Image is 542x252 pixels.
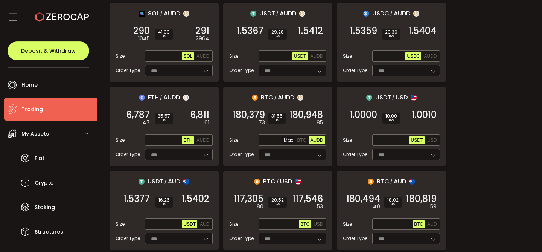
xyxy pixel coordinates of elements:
span: AUD [168,177,180,186]
i: BPS [385,118,397,123]
span: Order Type [229,235,254,242]
span: AUDD [278,93,294,102]
button: AUDD [309,52,324,60]
span: Order Type [343,151,367,158]
span: 35.57 [158,114,170,118]
span: AUDD [424,53,437,59]
span: Order Type [116,67,140,74]
em: .40 [372,203,380,211]
span: 117,305 [234,195,263,203]
span: BTC [297,137,306,143]
em: .85 [315,119,323,127]
span: USD [396,93,408,102]
span: USDT [259,9,275,18]
img: usdt_portfolio.svg [250,11,256,17]
span: 1.5402 [182,195,209,203]
span: Order Type [229,151,254,158]
span: AUDD [164,9,180,18]
span: 290 [133,27,150,35]
button: USD [426,136,438,144]
span: AUDD [163,93,180,102]
em: / [160,10,163,17]
span: Order Type [229,67,254,74]
button: BTC [413,220,425,228]
span: Size [343,53,352,60]
span: 180,819 [406,195,437,203]
span: 6,787 [126,111,150,119]
img: usd_portfolio.svg [295,179,301,185]
span: AUDD [196,137,209,143]
em: .61 [203,119,209,127]
button: USD [312,220,324,228]
span: Size [343,137,352,144]
span: Size [343,221,352,228]
span: USDT [148,177,163,186]
img: zuPXiwguUFiBOIQyqLOiXsnnNitlx7q4LCwEbLHADjIpTka+Lip0HH8D0VTrd02z+wEAAAAASUVORK5CYII= [183,11,189,17]
span: 16.26 [158,198,170,202]
span: 1.0000 [350,111,377,119]
img: usd_portfolio.svg [411,95,417,101]
i: BPS [385,34,397,39]
button: USDC [405,52,421,60]
span: BTC [300,221,309,227]
span: Size [116,53,125,60]
span: Crypto [35,177,54,188]
span: AUD [200,221,209,227]
span: USDT [411,137,423,143]
img: zuPXiwguUFiBOIQyqLOiXsnnNitlx7q4LCwEbLHADjIpTka+Lip0HH8D0VTrd02z+wEAAAAASUVORK5CYII= [299,11,305,17]
span: 1.0010 [412,111,437,119]
span: Size [229,53,238,60]
span: 31.55 [271,114,283,118]
img: btc_portfolio.svg [252,95,258,101]
span: AUDD [310,137,323,143]
button: AUDD [195,136,211,144]
i: BPS [158,118,170,123]
img: eth_portfolio.svg [139,95,145,101]
span: Max [282,137,295,144]
span: AUDD [196,53,209,59]
button: AUDD [195,52,211,60]
span: 1.5359 [350,27,377,35]
span: Size [229,221,238,228]
em: / [390,178,393,185]
span: 29.28 [271,30,284,34]
span: USDT [294,53,306,59]
span: 1.5367 [237,27,263,35]
img: aud_portfolio.svg [409,179,415,185]
img: usdc_portfolio.svg [363,11,369,17]
span: My Assets [21,128,49,139]
img: zuPXiwguUFiBOIQyqLOiXsnnNitlx7q4LCwEbLHADjIpTka+Lip0HH8D0VTrd02z+wEAAAAASUVORK5CYII= [413,11,419,17]
span: USDT [375,93,391,102]
span: ETH [148,93,159,102]
span: 1.5404 [408,27,437,35]
span: BTC [261,93,273,102]
span: 180,948 [289,111,323,119]
span: AUDD [280,9,296,18]
iframe: Chat Widget [504,216,542,252]
i: BPS [158,34,170,39]
span: Size [116,221,125,228]
span: AUD [427,221,437,227]
span: ETH [183,137,192,143]
i: BPS [158,202,170,207]
span: 29.30 [385,30,397,34]
img: sol_portfolio.png [139,11,145,17]
span: 20.52 [271,198,284,202]
span: BTC [377,177,389,186]
span: SOL [183,53,192,59]
span: 41.09 [158,30,170,34]
em: .73 [257,119,265,127]
img: zuPXiwguUFiBOIQyqLOiXsnnNitlx7q4LCwEbLHADjIpTka+Lip0HH8D0VTrd02z+wEAAAAASUVORK5CYII= [297,95,303,101]
em: .53 [316,203,323,211]
em: / [276,10,279,17]
span: BTC [414,221,423,227]
em: .80 [256,203,263,211]
button: AUD [198,220,211,228]
span: Deposit & Withdraw [21,48,76,53]
button: AUD [426,220,438,228]
button: AUDD [309,136,324,144]
em: / [160,94,162,101]
span: Order Type [343,67,367,74]
img: aud_portfolio.svg [183,179,189,185]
